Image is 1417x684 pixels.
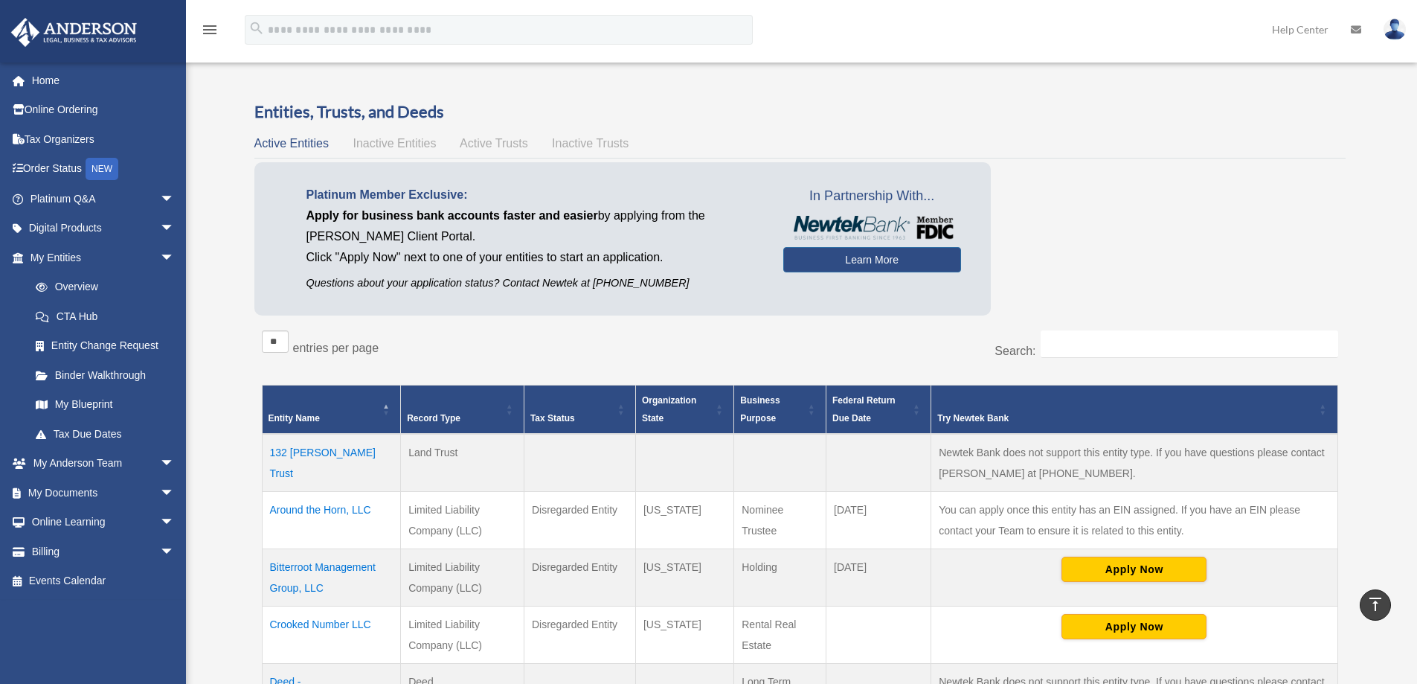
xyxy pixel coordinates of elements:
p: Questions about your application status? Contact Newtek at [PHONE_NUMBER] [306,274,761,293]
a: My Anderson Teamarrow_drop_down [10,449,197,479]
a: My Blueprint [21,390,190,420]
button: Apply Now [1061,557,1206,582]
a: My Entitiesarrow_drop_down [10,243,190,272]
td: [US_STATE] [635,492,733,549]
a: Billingarrow_drop_down [10,537,197,566]
span: Active Entities [254,137,329,150]
i: search [248,20,265,36]
td: Nominee Trustee [734,492,826,549]
td: Around the Horn, LLC [262,492,401,549]
td: Limited Liability Company (LLC) [401,549,524,607]
td: Disregarded Entity [524,549,635,607]
h3: Entities, Trusts, and Deeds [254,100,1346,124]
td: [DATE] [826,492,931,549]
td: Bitterroot Management Group, LLC [262,549,401,607]
a: Platinum Q&Aarrow_drop_down [10,184,197,214]
td: [US_STATE] [635,607,733,664]
span: arrow_drop_down [160,449,190,479]
td: Holding [734,549,826,607]
span: arrow_drop_down [160,537,190,567]
td: You can apply once this entity has an EIN assigned. If you have an EIN please contact your Team t... [931,492,1337,549]
td: Rental Real Estate [734,607,826,664]
div: NEW [86,158,118,180]
th: Tax Status: Activate to sort [524,386,635,435]
a: CTA Hub [21,301,190,331]
td: Crooked Number LLC [262,607,401,664]
a: Entity Change Request [21,331,190,361]
td: Limited Liability Company (LLC) [401,492,524,549]
a: Online Learningarrow_drop_down [10,508,197,537]
span: Tax Status [530,413,575,423]
i: menu [201,21,219,39]
td: Newtek Bank does not support this entity type. If you have questions please contact [PERSON_NAME]... [931,434,1337,492]
th: Entity Name: Activate to invert sorting [262,386,401,435]
td: Limited Liability Company (LLC) [401,607,524,664]
a: Order StatusNEW [10,154,197,185]
i: vertical_align_top [1366,595,1384,613]
td: Disregarded Entity [524,607,635,664]
span: Inactive Trusts [552,137,629,150]
a: Digital Productsarrow_drop_down [10,214,197,243]
span: arrow_drop_down [160,184,190,214]
label: entries per page [293,342,379,354]
a: My Documentsarrow_drop_down [10,478,197,508]
a: Learn More [783,247,961,272]
span: Federal Return Due Date [832,395,896,423]
th: Organization State: Activate to sort [635,386,733,435]
a: Home [10,65,197,95]
span: Inactive Entities [353,137,436,150]
td: Land Trust [401,434,524,492]
a: Tax Organizers [10,124,197,154]
a: Tax Due Dates [21,419,190,449]
div: Try Newtek Bank [937,409,1314,427]
p: by applying from the [PERSON_NAME] Client Portal. [306,205,761,247]
p: Platinum Member Exclusive: [306,185,761,205]
td: [DATE] [826,549,931,607]
img: NewtekBankLogoSM.png [791,216,954,240]
a: Overview [21,272,182,302]
span: In Partnership With... [783,185,961,208]
th: Federal Return Due Date: Activate to sort [826,386,931,435]
p: Click "Apply Now" next to one of your entities to start an application. [306,247,761,268]
th: Business Purpose: Activate to sort [734,386,826,435]
a: menu [201,26,219,39]
span: Active Trusts [460,137,528,150]
span: arrow_drop_down [160,508,190,538]
td: 132 [PERSON_NAME] Trust [262,434,401,492]
button: Apply Now [1061,614,1206,639]
span: arrow_drop_down [160,214,190,244]
span: arrow_drop_down [160,478,190,508]
span: Organization State [642,395,696,423]
span: Business Purpose [740,395,780,423]
span: Record Type [407,413,460,423]
span: Entity Name [269,413,320,423]
td: [US_STATE] [635,549,733,607]
img: User Pic [1384,19,1406,40]
th: Record Type: Activate to sort [401,386,524,435]
th: Try Newtek Bank : Activate to sort [931,386,1337,435]
img: Anderson Advisors Platinum Portal [7,18,141,47]
a: Events Calendar [10,566,197,596]
span: Apply for business bank accounts faster and easier [306,209,598,222]
span: arrow_drop_down [160,243,190,273]
a: vertical_align_top [1360,589,1391,621]
td: Disregarded Entity [524,492,635,549]
a: Binder Walkthrough [21,360,190,390]
a: Online Ordering [10,95,197,125]
label: Search: [995,345,1035,357]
